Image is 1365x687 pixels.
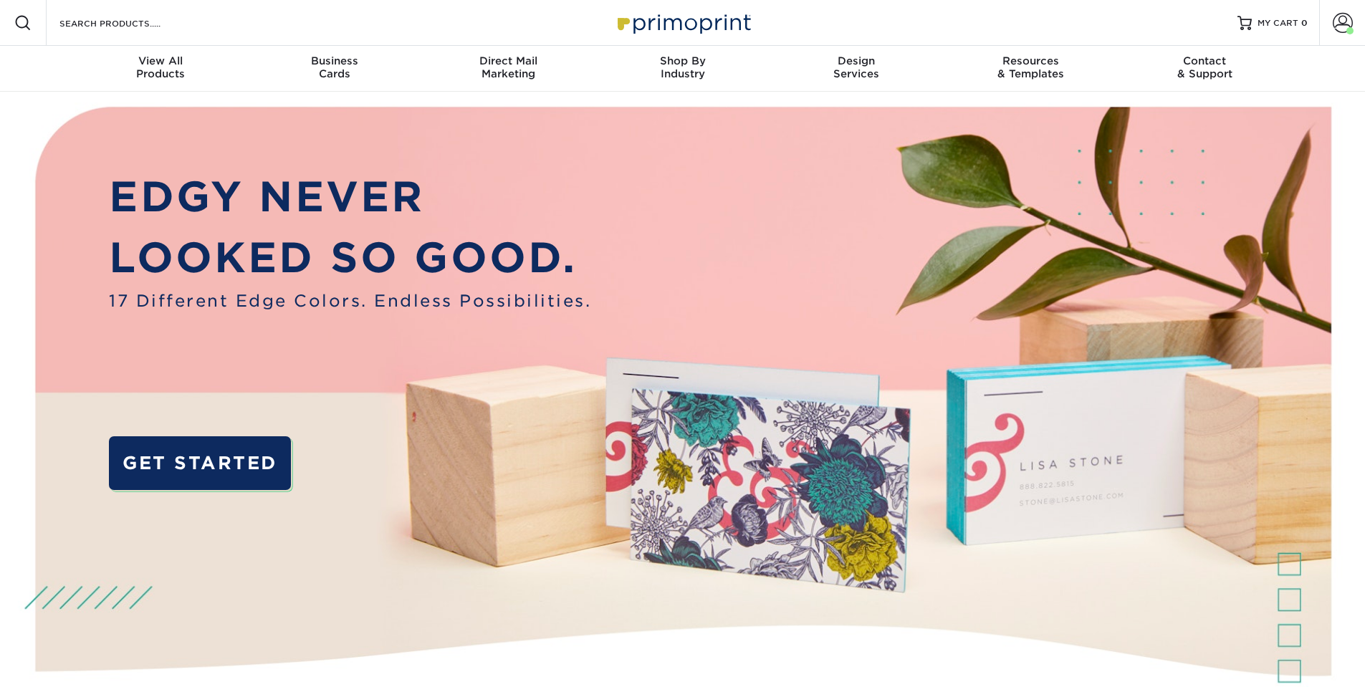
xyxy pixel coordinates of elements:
div: Products [74,54,248,80]
div: & Support [1118,54,1292,80]
span: Business [247,54,421,67]
a: GET STARTED [109,436,290,490]
span: Shop By [595,54,770,67]
div: Industry [595,54,770,80]
span: 0 [1301,18,1308,28]
img: Primoprint [611,7,755,38]
span: MY CART [1258,17,1298,29]
a: Contact& Support [1118,46,1292,92]
div: Services [770,54,944,80]
span: Contact [1118,54,1292,67]
a: Shop ByIndustry [595,46,770,92]
a: Direct MailMarketing [421,46,595,92]
div: Cards [247,54,421,80]
span: Design [770,54,944,67]
a: BusinessCards [247,46,421,92]
span: 17 Different Edge Colors. Endless Possibilities. [109,289,591,313]
span: View All [74,54,248,67]
div: & Templates [944,54,1118,80]
input: SEARCH PRODUCTS..... [58,14,198,32]
a: View AllProducts [74,46,248,92]
a: DesignServices [770,46,944,92]
a: Resources& Templates [944,46,1118,92]
span: Direct Mail [421,54,595,67]
div: Marketing [421,54,595,80]
p: LOOKED SO GOOD. [109,227,591,289]
p: EDGY NEVER [109,166,591,228]
span: Resources [944,54,1118,67]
